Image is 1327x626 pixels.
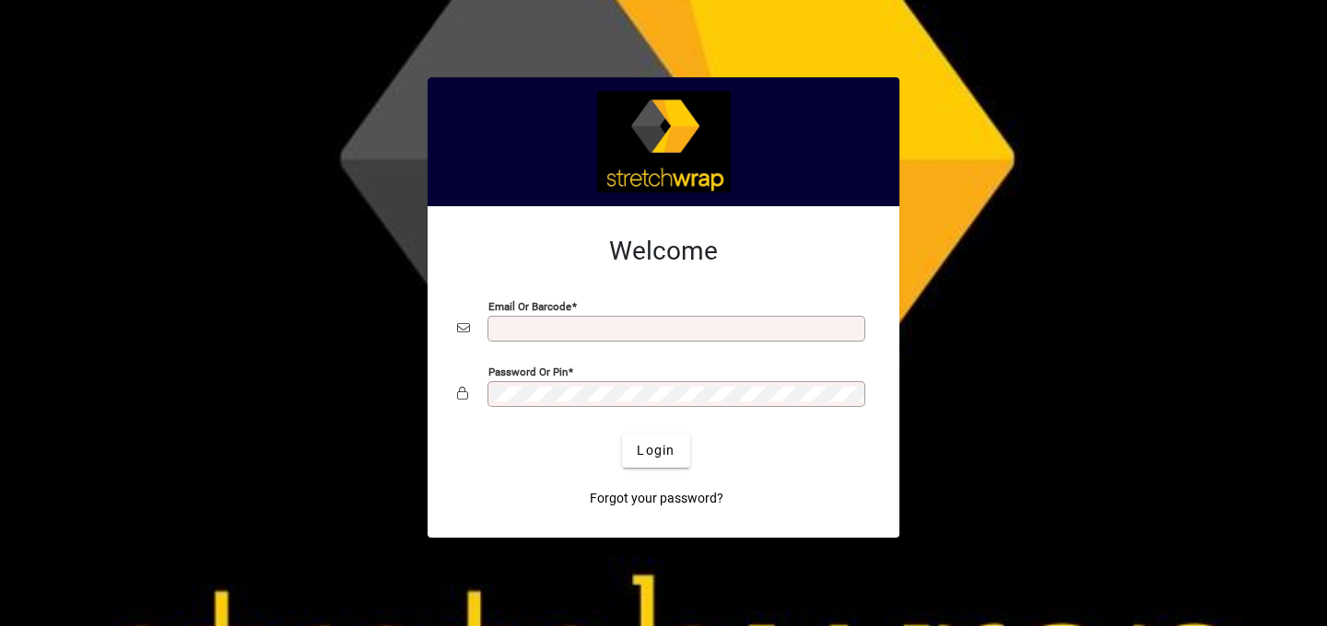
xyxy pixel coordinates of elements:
h2: Welcome [457,236,870,267]
span: Forgot your password? [590,489,723,508]
button: Login [622,435,689,468]
a: Forgot your password? [582,482,731,516]
mat-label: Email or Barcode [488,299,571,312]
span: Login [637,441,675,460]
mat-label: Password or Pin [488,365,568,377]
